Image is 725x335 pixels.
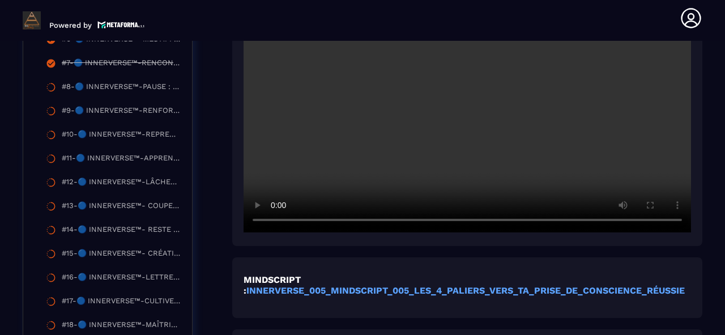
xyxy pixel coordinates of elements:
img: logo [97,20,145,29]
div: #10-🔵 INNERVERSE™-REPRENDS TON POUVOIR [62,130,181,142]
a: INNERVERSE_005_MINDSCRIPT_005_LES_4_PALIERS_VERS_TA_PRISE_DE_CONSCIENCE_RÉUSSIE [246,285,685,296]
div: #17-🔵 INNERVERSE™-CULTIVEZ UN MINDSET POSITIF [62,296,181,309]
div: #12-🔵 INNERVERSE™-LÂCHER-PRISE [62,177,181,190]
div: #14-🔵 INNERVERSE™- RESTE TOI-MÊME [62,225,181,238]
div: #15-🔵 INNERVERSE™- CRÉATION DE TREMPLINS [62,249,181,261]
div: #16-🔵 INNERVERSE™-LETTRE DE COLÈRE [62,273,181,285]
div: #18-🔵 INNERVERSE™-MAÎTRISER VOE ÉMOTIONS [62,320,181,333]
div: #11-🔵 INNERVERSE™-APPRENDS À DIRE NON [62,154,181,166]
div: #8-🔵 INNERVERSE™-PAUSE : TU VIENS D’ACTIVER TON NOUVEAU CYCLE [62,82,181,95]
p: Powered by [49,21,92,29]
div: #7-🔵 INNERVERSE™-RENCONTRE AVEC TON ENFANT INTÉRIEUR. [62,58,181,71]
div: #6-🔵 INNERVERSE™-MES AFFIRMATIONS POSITIVES [62,35,181,47]
strong: MINDSCRIPT : [244,274,301,296]
div: #9-🔵 INNERVERSE™-RENFORCE TON MINDSET [62,106,181,118]
div: #13-🔵 INNERVERSE™- COUPER LES SACS DE SABLE [62,201,181,214]
img: logo-branding [23,11,41,29]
